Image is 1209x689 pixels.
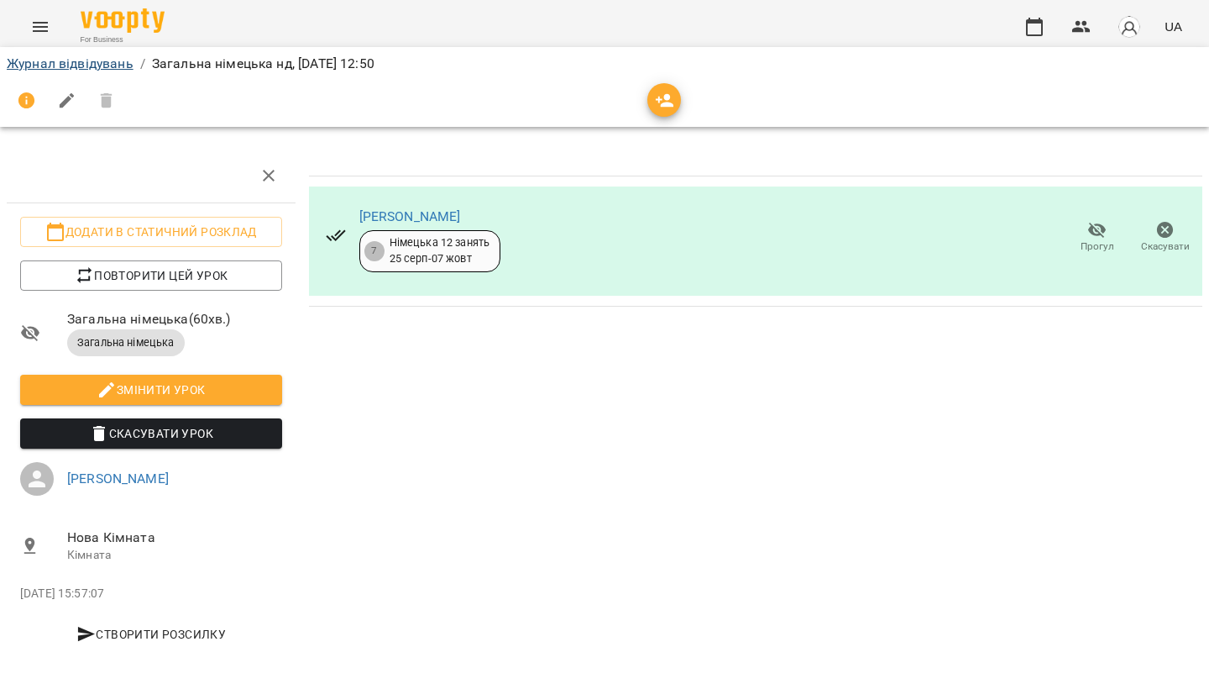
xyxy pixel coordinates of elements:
[1081,239,1114,254] span: Прогул
[20,260,282,291] button: Повторити цей урок
[20,375,282,405] button: Змінити урок
[20,217,282,247] button: Додати в статичний розклад
[7,55,133,71] a: Журнал відвідувань
[390,235,490,266] div: Німецька 12 занять 25 серп - 07 жовт
[20,619,282,650] button: Створити розсилку
[364,241,385,261] div: 7
[359,208,461,224] a: [PERSON_NAME]
[1117,15,1141,39] img: avatar_s.png
[67,471,169,487] a: [PERSON_NAME]
[7,54,1202,74] nav: breadcrumb
[27,624,275,644] span: Створити розсилку
[34,222,269,242] span: Додати в статичний розклад
[67,335,185,350] span: Загальна німецька
[20,7,60,47] button: Menu
[1158,11,1189,42] button: UA
[20,586,282,602] p: [DATE] 15:57:07
[1165,18,1182,35] span: UA
[67,547,282,564] p: Кімната
[67,528,282,548] span: Нова Кімната
[20,418,282,449] button: Скасувати Урок
[1131,214,1199,261] button: Скасувати
[1141,239,1190,254] span: Скасувати
[140,54,145,74] li: /
[34,266,269,286] span: Повторити цей урок
[81,8,165,33] img: Voopty Logo
[152,54,374,74] p: Загальна німецька нд, [DATE] 12:50
[34,380,269,400] span: Змінити урок
[34,423,269,444] span: Скасувати Урок
[67,309,282,329] span: Загальна німецька ( 60 хв. )
[1063,214,1131,261] button: Прогул
[81,34,165,45] span: For Business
